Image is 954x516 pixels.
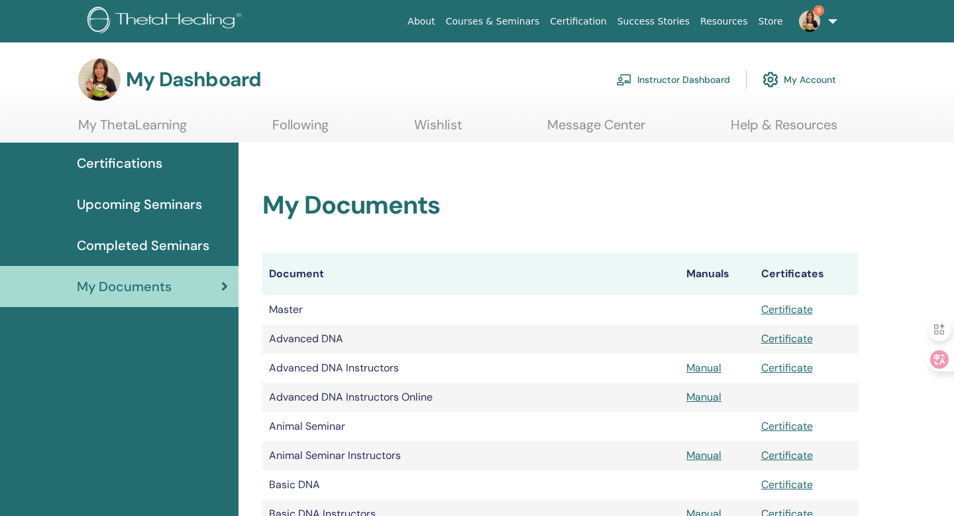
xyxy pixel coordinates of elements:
[695,9,753,34] a: Resources
[262,190,859,221] h2: My Documents
[126,68,261,92] h3: My Dashboard
[87,7,246,36] img: logo.png
[616,65,730,94] a: Instructor Dashboard
[731,117,837,143] a: Help & Resources
[686,448,721,462] a: Manual
[686,390,721,404] a: Manual
[262,441,680,470] td: Animal Seminar Instructors
[77,235,209,255] span: Completed Seminars
[761,419,813,433] a: Certificate
[680,253,755,295] th: Manuals
[761,302,813,316] a: Certificate
[616,74,632,86] img: chalkboard-teacher.svg
[763,65,836,94] a: My Account
[761,448,813,462] a: Certificate
[545,9,611,34] a: Certification
[78,58,121,101] img: default.jpg
[414,117,462,143] a: Wishlist
[262,295,680,324] td: Master
[763,68,778,91] img: cog.svg
[761,332,813,346] a: Certificate
[262,470,680,499] td: Basic DNA
[761,478,813,491] a: Certificate
[755,253,859,295] th: Certificates
[402,9,440,34] a: About
[272,117,329,143] a: Following
[262,324,680,354] td: Advanced DNA
[547,117,645,143] a: Message Center
[686,361,721,375] a: Manual
[262,383,680,412] td: Advanced DNA Instructors Online
[262,253,680,295] th: Document
[77,153,162,173] span: Certifications
[814,5,824,16] span: 9
[77,194,202,214] span: Upcoming Seminars
[78,117,187,143] a: My ThetaLearning
[799,11,820,32] img: default.jpg
[753,9,788,34] a: Store
[441,9,545,34] a: Courses & Seminars
[761,361,813,375] a: Certificate
[262,412,680,441] td: Animal Seminar
[612,9,695,34] a: Success Stories
[77,277,172,296] span: My Documents
[262,354,680,383] td: Advanced DNA Instructors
